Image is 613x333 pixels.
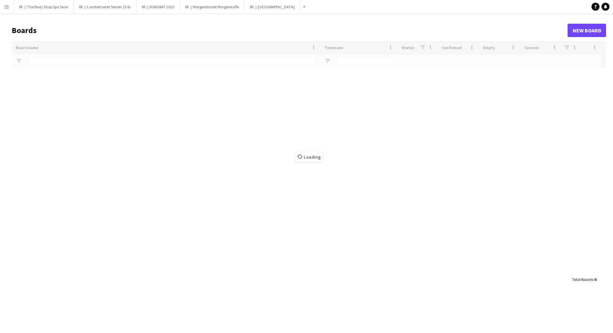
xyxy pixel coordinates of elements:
div: : [572,273,596,286]
button: RF // Morgenbladet Morgenkaffe [180,0,245,13]
button: RF // The Body Shop Spa Serie [14,0,74,13]
span: 0 [594,277,596,282]
span: Loading [295,152,323,162]
span: Total Boards [572,277,593,282]
button: RF // [GEOGRAPHIC_DATA] [245,0,300,13]
button: RF // KVADRAT 2025 [136,0,180,13]
button: RF // Lambertseter Senter 15 år [74,0,136,13]
a: New Board [568,24,606,37]
h1: Boards [12,25,568,35]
